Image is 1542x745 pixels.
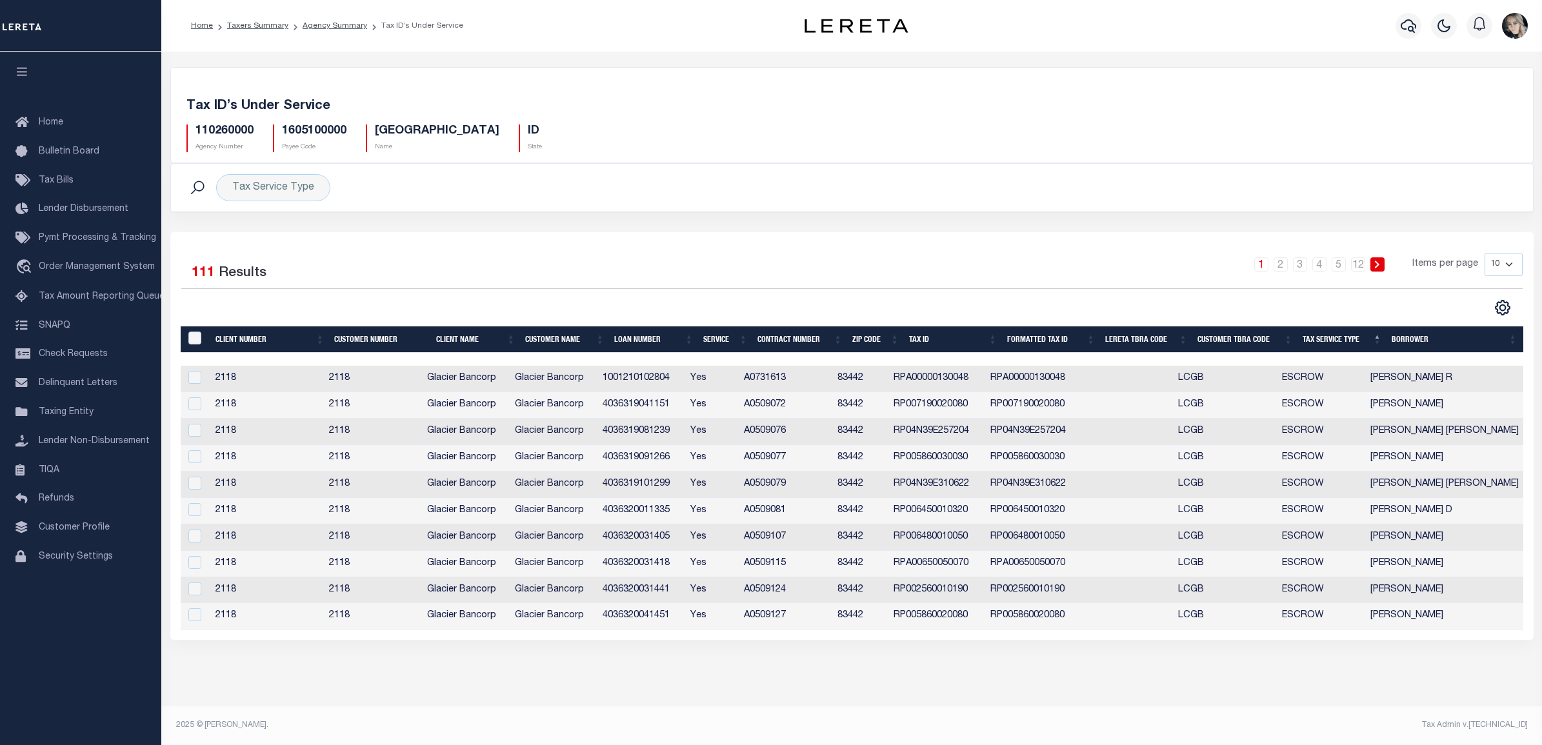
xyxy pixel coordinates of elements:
span: Order Management System [39,263,155,272]
td: 2118 [324,603,422,630]
h5: Tax ID’s Under Service [186,99,1517,114]
td: ESCROW [1277,419,1365,445]
td: ESCROW [1277,498,1365,524]
td: ESCROW [1277,445,1365,472]
td: RPA00000130048 [888,366,985,392]
td: 4036320031441 [597,577,685,604]
td: Glacier Bancorp [422,472,510,498]
td: Yes [685,577,739,604]
h5: ID [528,124,542,139]
td: LCGB [1173,524,1277,551]
td: 83442 [832,498,888,524]
td: Glacier Bancorp [422,419,510,445]
td: 2118 [210,577,324,604]
td: Glacier Bancorp [510,419,597,445]
span: Lender Non-Disbursement [39,437,150,446]
td: [PERSON_NAME] R [1365,366,1524,392]
td: LCGB [1173,392,1277,419]
td: RP005860030030 [888,445,985,472]
td: 2118 [324,366,422,392]
a: 4 [1312,257,1327,272]
td: 2118 [210,498,324,524]
td: 2118 [210,551,324,577]
td: 2118 [324,524,422,551]
span: SNAPQ [39,321,70,330]
td: Yes [685,366,739,392]
td: RP005860020080 [985,603,1082,630]
h5: 1605100000 [282,124,346,139]
th: Zip Code: activate to sort column ascending [847,326,904,353]
i: travel_explore [15,259,36,276]
td: 2118 [324,551,422,577]
td: Glacier Bancorp [422,498,510,524]
th: Borrower: activate to sort column ascending [1387,326,1522,353]
td: 2118 [324,498,422,524]
td: [PERSON_NAME] [1365,577,1524,604]
p: Agency Number [195,143,254,152]
td: Glacier Bancorp [510,498,597,524]
td: Glacier Bancorp [422,392,510,419]
td: Glacier Bancorp [510,524,597,551]
td: RP006480010050 [888,524,985,551]
h5: 110260000 [195,124,254,139]
div: Tax Admin v.[TECHNICAL_ID] [861,719,1528,731]
th: Client Name: activate to sort column ascending [431,326,520,353]
td: Yes [685,524,739,551]
td: Glacier Bancorp [510,366,597,392]
td: A0509076 [739,419,832,445]
td: LCGB [1173,603,1277,630]
td: Glacier Bancorp [510,392,597,419]
th: Customer TBRA Code: activate to sort column ascending [1192,326,1297,353]
td: A0509072 [739,392,832,419]
span: Pymt Processing & Tracking [39,233,156,243]
th: Contract Number: activate to sort column ascending [752,326,847,353]
td: RP007190020080 [985,392,1082,419]
p: State [528,143,542,152]
td: 4036319041151 [597,392,685,419]
th: Formatted Tax ID: activate to sort column ascending [1002,326,1100,353]
td: A0509081 [739,498,832,524]
span: Taxing Entity [39,408,94,417]
span: Lender Disbursement [39,204,128,214]
td: 4036320011335 [597,498,685,524]
td: [PERSON_NAME] D [1365,498,1524,524]
td: 83442 [832,445,888,472]
td: Glacier Bancorp [510,603,597,630]
td: Yes [685,472,739,498]
td: RP04N39E310622 [985,472,1082,498]
td: RP006450010320 [888,498,985,524]
td: 2118 [324,472,422,498]
td: RP005860030030 [985,445,1082,472]
a: 3 [1293,257,1307,272]
td: ESCROW [1277,577,1365,604]
td: RP04N39E257204 [888,419,985,445]
th: Client Number: activate to sort column ascending [210,326,329,353]
label: Results [219,263,266,284]
td: 4036319101299 [597,472,685,498]
td: LCGB [1173,419,1277,445]
span: Customer Profile [39,523,110,532]
td: 4036320041451 [597,603,685,630]
td: Glacier Bancorp [422,603,510,630]
h5: [GEOGRAPHIC_DATA] [375,124,499,139]
td: Glacier Bancorp [510,551,597,577]
span: Check Requests [39,350,108,359]
td: 2118 [324,577,422,604]
td: 2118 [210,603,324,630]
td: RPA00000130048 [985,366,1082,392]
th: Tax ID: activate to sort column ascending [904,326,1002,353]
th: Customer Name: activate to sort column ascending [520,326,609,353]
td: LCGB [1173,366,1277,392]
span: Home [39,118,63,127]
a: Home [191,22,213,30]
td: 4036319081239 [597,419,685,445]
td: 83442 [832,419,888,445]
td: 83442 [832,551,888,577]
td: A0509107 [739,524,832,551]
th: Loan Number: activate to sort column ascending [609,326,698,353]
td: ESCROW [1277,603,1365,630]
td: [PERSON_NAME] [1365,445,1524,472]
td: 2118 [210,524,324,551]
td: LCGB [1173,498,1277,524]
p: Payee Code [282,143,346,152]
